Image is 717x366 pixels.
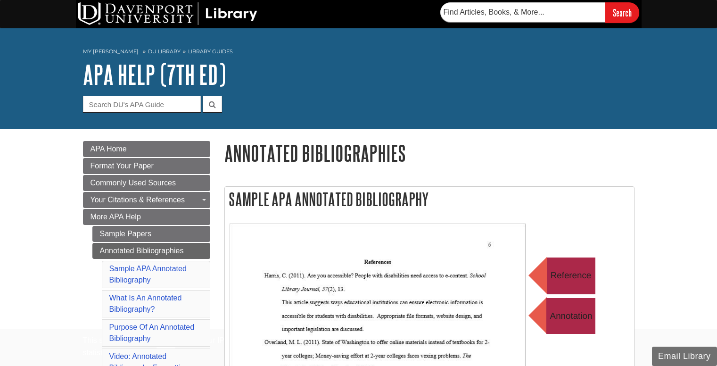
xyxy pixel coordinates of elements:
input: Search DU's APA Guide [83,96,201,112]
img: DU Library [78,2,257,25]
a: APA Home [83,141,210,157]
a: DU Library [148,48,181,55]
span: Commonly Used Sources [91,179,176,187]
a: Your Citations & References [83,192,210,208]
nav: breadcrumb [83,45,635,60]
input: Search [605,2,639,23]
span: APA Home [91,145,127,153]
a: Format Your Paper [83,158,210,174]
a: Commonly Used Sources [83,175,210,191]
a: APA Help (7th Ed) [83,60,226,89]
input: Find Articles, Books, & More... [440,2,605,22]
a: Sample APA Annotated Bibliography [109,265,187,284]
form: Searches DU Library's articles, books, and more [440,2,639,23]
a: Library Guides [188,48,233,55]
h1: Annotated Bibliographies [224,141,635,165]
button: Email Library [652,347,717,366]
span: Format Your Paper [91,162,154,170]
a: My [PERSON_NAME] [83,48,139,56]
span: More APA Help [91,213,141,221]
h2: Sample APA Annotated Bibliography [225,187,634,212]
a: Sample Papers [92,226,210,242]
span: Your Citations & References [91,196,185,204]
a: More APA Help [83,209,210,225]
a: Annotated Bibliographies [92,243,210,259]
a: Purpose Of An Annotated Bibliography [109,323,195,342]
a: What Is An Annotated Bibliography? [109,294,182,313]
